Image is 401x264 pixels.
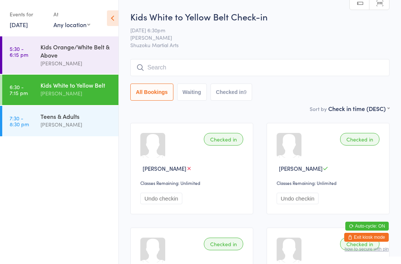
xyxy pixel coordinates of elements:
[53,20,90,29] div: Any location
[40,59,112,68] div: [PERSON_NAME]
[277,180,382,186] div: Classes Remaining: Unlimited
[40,112,112,120] div: Teens & Adults
[130,59,389,76] input: Search
[10,46,28,58] time: 5:30 - 6:15 pm
[340,133,379,146] div: Checked in
[10,8,46,20] div: Events for
[10,20,28,29] a: [DATE]
[204,133,243,146] div: Checked in
[340,238,379,250] div: Checked in
[244,89,247,95] div: 9
[328,104,389,113] div: Check in time (DESC)
[143,164,186,172] span: [PERSON_NAME]
[2,36,118,74] a: 5:30 -6:15 pmKids Orange/White Belt & Above[PERSON_NAME]
[130,34,378,41] span: [PERSON_NAME]
[2,75,118,105] a: 6:30 -7:15 pmKids White to Yellow Belt[PERSON_NAME]
[2,106,118,136] a: 7:30 -8:30 pmTeens & Adults[PERSON_NAME]
[130,10,389,23] h2: Kids White to Yellow Belt Check-in
[130,84,173,101] button: All Bookings
[345,247,389,252] button: how to secure with pin
[140,193,182,204] button: Undo checkin
[177,84,207,101] button: Waiting
[204,238,243,250] div: Checked in
[345,222,389,231] button: Auto-cycle: ON
[277,193,319,204] button: Undo checkin
[10,84,28,96] time: 6:30 - 7:15 pm
[140,180,245,186] div: Classes Remaining: Unlimited
[40,89,112,98] div: [PERSON_NAME]
[211,84,252,101] button: Checked in9
[130,26,378,34] span: [DATE] 6:30pm
[40,81,112,89] div: Kids White to Yellow Belt
[53,8,90,20] div: At
[344,233,389,242] button: Exit kiosk mode
[10,115,29,127] time: 7:30 - 8:30 pm
[279,164,323,172] span: [PERSON_NAME]
[310,105,327,113] label: Sort by
[40,43,112,59] div: Kids Orange/White Belt & Above
[40,120,112,129] div: [PERSON_NAME]
[130,41,389,49] span: Shuzoku Martial Arts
